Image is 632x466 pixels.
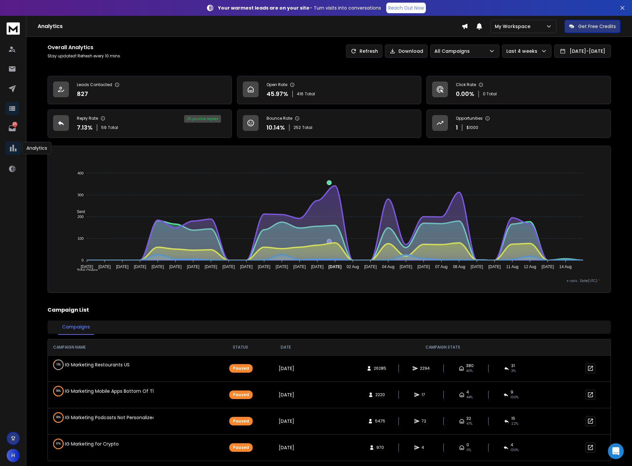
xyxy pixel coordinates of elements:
[237,109,422,138] a: Bounce Rate10.14%252Total
[388,5,424,11] p: Reach Out Now
[456,116,483,121] p: Opportunities
[266,434,305,461] td: [DATE]
[47,306,611,314] h2: Campaign List
[434,48,472,54] p: All Campaigns
[48,408,153,427] td: IG Marketing Podcasts Not Personalized
[266,382,305,408] td: [DATE]
[427,76,611,104] a: Click Rate0.00%0 Total
[237,76,422,104] a: Open Rate45.97%416Total
[466,448,471,453] span: 0 %
[78,193,83,197] tspan: 300
[305,91,315,97] span: Total
[48,356,153,374] td: IG Marketing Restourants US
[7,449,20,462] button: H
[506,264,519,269] tspan: 11 Aug
[47,44,121,51] h1: Overall Analytics
[77,116,98,121] p: Reply Rate
[58,320,94,335] button: Campaigns
[453,264,465,269] tspan: 08 Aug
[422,445,428,450] span: 4
[116,264,129,269] tspan: [DATE]
[229,443,253,452] div: Paused
[495,23,533,30] p: My Workspace
[38,22,461,30] h1: Analytics
[524,264,536,269] tspan: 12 Aug
[108,125,118,130] span: Total
[187,264,200,269] tspan: [DATE]
[466,368,473,374] span: 40 %
[267,89,288,99] p: 45.97 %
[267,116,292,121] p: Bounce Rate
[542,264,554,269] tspan: [DATE]
[293,264,306,269] tspan: [DATE]
[422,419,428,424] span: 72
[229,364,253,373] div: Paused
[554,45,611,58] button: [DATE]-[DATE]
[347,264,359,269] tspan: 02 Aug
[101,125,107,130] span: 59
[56,388,61,394] p: 99 %
[266,339,305,355] th: DATE
[56,414,61,421] p: 99 %
[422,392,428,397] span: 17
[48,339,214,355] th: CAMPAIGN NAME
[456,123,458,132] p: 1
[77,82,112,87] p: Leads Contacted
[77,123,93,132] p: 7.13 %
[218,5,309,11] strong: Your warmest leads are on your site
[559,264,572,269] tspan: 14 Aug
[78,171,83,175] tspan: 400
[466,416,471,421] span: 32
[297,91,303,97] span: 416
[483,91,497,97] p: 0 Total
[364,264,377,269] tspan: [DATE]
[608,443,624,459] div: Open Intercom Messenger
[47,109,232,138] a: Reply Rate7.13%59Total2% positive replies
[466,442,469,448] span: 0
[240,264,253,269] tspan: [DATE]
[78,236,83,240] tspan: 100
[506,48,540,54] p: Last 4 weeks
[511,442,513,448] span: 4
[466,363,474,368] span: 380
[77,89,88,99] p: 827
[466,125,478,130] p: $ 1000
[72,209,85,214] span: Sent
[222,264,235,269] tspan: [DATE]
[78,215,83,219] tspan: 200
[386,3,426,13] a: Reach Out Now
[12,122,17,127] p: 271
[22,142,51,154] div: Analytics
[466,395,473,400] span: 44 %
[374,366,386,371] span: 26285
[81,258,83,262] tspan: 0
[360,48,378,54] p: Refresh
[398,48,423,54] p: Download
[375,419,385,424] span: 5475
[456,89,474,99] p: 0.00 %
[47,76,232,104] a: Leads Contacted827
[267,123,285,132] p: 10.14 %
[456,82,476,87] p: Click Rate
[56,361,61,368] p: 13 %
[471,264,483,269] tspan: [DATE]
[266,355,305,382] td: [DATE]
[511,448,519,453] span: 100 %
[48,382,153,400] td: IG Marketing Mobile Apps Bottom Of The Funnel
[305,339,580,355] th: CAMPAIGN STATS
[205,264,217,269] tspan: [DATE]
[382,264,394,269] tspan: 04 Aug
[564,20,620,33] button: Get Free Credits
[267,82,287,87] p: Open Rate
[151,264,164,269] tspan: [DATE]
[489,264,501,269] tspan: [DATE]
[385,45,427,58] button: Download
[218,5,381,11] p: – Turn visits into conversations
[418,264,430,269] tspan: [DATE]
[329,264,342,269] tspan: [DATE]
[47,53,121,59] p: Stay updated! Refresh every 10 mins.
[311,264,324,269] tspan: [DATE]
[466,421,472,426] span: 47 %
